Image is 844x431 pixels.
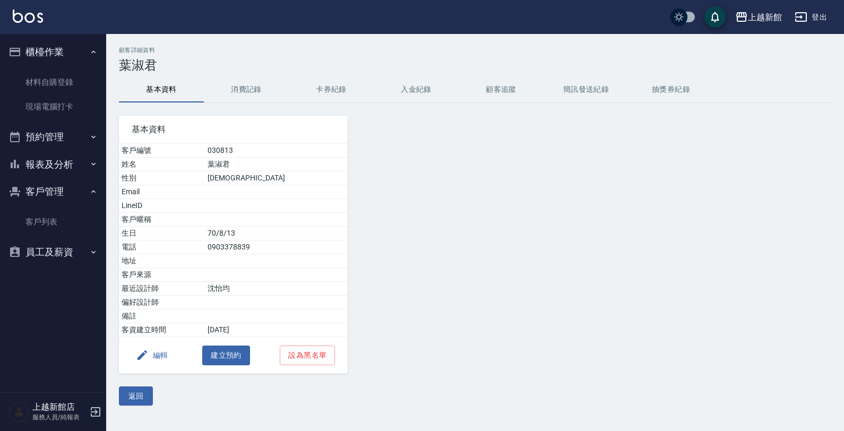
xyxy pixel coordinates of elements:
td: 客戶編號 [119,144,205,158]
a: 材料自購登錄 [4,70,102,94]
button: save [704,6,726,28]
td: 最近設計師 [119,282,205,296]
td: 葉淑君 [205,158,348,171]
td: 沈怡均 [205,282,348,296]
td: 0903378839 [205,240,348,254]
td: [DATE] [205,323,348,337]
button: 抽獎券紀錄 [628,77,713,102]
td: LineID [119,199,205,213]
td: [DEMOGRAPHIC_DATA] [205,171,348,185]
button: 建立預約 [202,346,250,365]
button: 返回 [119,386,153,406]
td: 地址 [119,254,205,268]
td: 備註 [119,309,205,323]
button: 報表及分析 [4,151,102,178]
button: 消費記錄 [204,77,289,102]
button: 員工及薪資 [4,238,102,266]
button: 編輯 [132,346,173,365]
td: 電話 [119,240,205,254]
img: Logo [13,10,43,23]
button: 客戶管理 [4,178,102,205]
button: 預約管理 [4,123,102,151]
img: Person [8,401,30,423]
button: 登出 [790,7,831,27]
td: 客戶暱稱 [119,213,205,227]
span: 基本資料 [132,124,335,135]
p: 服務人員/純報表 [32,412,87,422]
td: 性別 [119,171,205,185]
h2: 顧客詳細資料 [119,47,831,54]
td: 姓名 [119,158,205,171]
button: 卡券紀錄 [289,77,374,102]
button: 基本資料 [119,77,204,102]
a: 客戶列表 [4,210,102,234]
td: 客戶來源 [119,268,205,282]
td: 70/8/13 [205,227,348,240]
button: 入金紀錄 [374,77,459,102]
td: 030813 [205,144,348,158]
button: 簡訊發送紀錄 [544,77,628,102]
button: 設為黑名單 [280,346,335,365]
td: 生日 [119,227,205,240]
div: 上越新館 [748,11,782,24]
button: 櫃檯作業 [4,38,102,66]
h5: 上越新館店 [32,402,87,412]
h3: 葉淑君 [119,58,831,73]
td: 偏好設計師 [119,296,205,309]
td: 客資建立時間 [119,323,205,337]
td: Email [119,185,205,199]
a: 現場電腦打卡 [4,94,102,119]
button: 上越新館 [731,6,786,28]
button: 顧客追蹤 [459,77,544,102]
